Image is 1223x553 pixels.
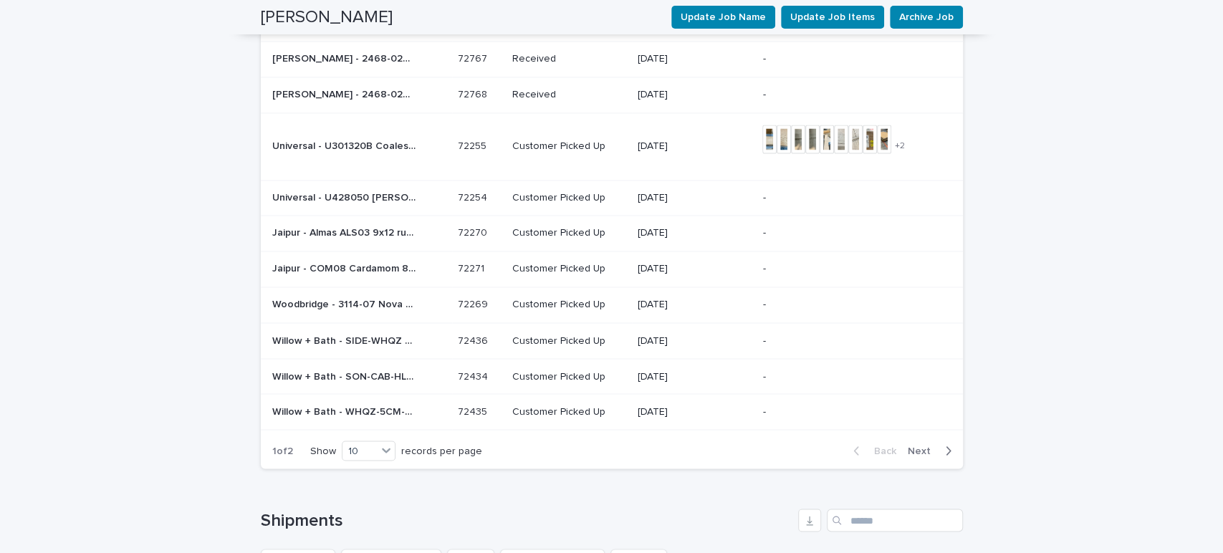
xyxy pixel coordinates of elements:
tr: Jaipur - Almas ALS03 9x12 rug | 72270Jaipur - Almas ALS03 9x12 rug | 72270 7227072270 Customer Pi... [261,216,963,251]
tr: Willow + Bath - WHQZ-5CM-NH-48S 48 in. W x 22 in. D White Quartz 5 CM Straight Edge | 72435Willow... [261,394,963,430]
p: Show [310,445,336,457]
p: - [762,192,906,204]
p: [DATE] [638,227,752,239]
tr: Jaipur - COM08 Cardamom 8x10 rug | 72271Jaipur - COM08 Cardamom 8x10 rug | 72271 7227172271 Custo... [261,251,963,287]
tr: [PERSON_NAME] - 2468-0270Z Ventura Colors Nightstand | 72768[PERSON_NAME] - 2468-0270Z Ventura Co... [261,77,963,113]
p: Universal - U301320B Coalesce Silva Bed King | 72255 [272,138,418,153]
p: 72768 [458,86,490,101]
p: Jaipur - COM08 Cardamom 8x10 rug | 72271 [272,260,418,275]
h1: Shipments [261,510,792,531]
tr: Universal - U301320B Coalesce [PERSON_NAME] Bed [PERSON_NAME] | 72255Universal - U301320B Coalesc... [261,112,963,180]
p: Willow + Bath - WHQZ-5CM-NH-48S 48 in. W x 22 in. D White Quartz 5 CM Straight Edge | 72435 [272,403,418,418]
p: 72767 [458,50,490,65]
input: Search [827,509,963,532]
tr: Woodbridge - 3114-07 Nova Sideboard | 72269Woodbridge - 3114-07 Nova Sideboard | 72269 7226972269... [261,287,963,323]
p: [DATE] [638,53,752,65]
p: 1 of 2 [261,433,304,468]
p: Universal - U428050 Avaline Carmen Dresser | 72254 [272,189,418,204]
button: Back [842,444,902,457]
tr: Universal - U428050 [PERSON_NAME] [PERSON_NAME] | 72254Universal - U428050 [PERSON_NAME] [PERSON_... [261,180,963,216]
p: 72434 [458,367,491,383]
p: Customer Picked Up [512,299,626,311]
p: - [762,299,906,311]
tr: Willow + Bath - SON-CAB-HLN-47S 47 in. W x 22 in. D Sonoma Bathroom Single Sink Vanity in [GEOGRA... [261,358,963,394]
p: 72271 [458,260,487,275]
p: 72269 [458,296,491,311]
p: Bassett - 2468-0270Z Ventura Colors Nightstand | 72767 [272,50,418,65]
p: records per page [401,445,482,457]
p: Willow + Bath - SON-CAB-HLN-47S 47 in. W x 22 in. D Sonoma Bathroom Single Sink Vanity in Hale | ... [272,367,418,383]
p: Customer Picked Up [512,335,626,347]
p: 72254 [458,189,490,204]
p: - [762,370,906,383]
p: [DATE] [638,299,752,311]
span: Update Job Name [681,10,766,24]
span: Back [865,446,896,456]
p: Customer Picked Up [512,192,626,204]
p: Customer Picked Up [512,263,626,275]
tr: Willow + Bath - SIDE-WHQZ A 21 in Sidesplash White | 72436Willow + Bath - SIDE-WHQZ A 21 in Sides... [261,322,963,358]
p: Received [512,53,626,65]
p: 72270 [458,224,490,239]
p: [DATE] [638,140,752,153]
h2: [PERSON_NAME] [261,7,393,28]
p: [DATE] [638,405,752,418]
button: Archive Job [890,6,963,29]
p: Received [512,89,626,101]
p: - [762,227,906,239]
p: Customer Picked Up [512,227,626,239]
p: - [762,53,906,65]
span: Archive Job [899,10,954,24]
p: [DATE] [638,263,752,275]
span: Next [908,446,939,456]
button: Update Job Name [671,6,775,29]
p: - [762,89,906,101]
span: + 2 [894,142,904,150]
p: [DATE] [638,370,752,383]
p: - [762,263,906,275]
p: Woodbridge - 3114-07 Nova Sideboard | 72269 [272,296,418,311]
div: 10 [342,443,377,458]
p: Willow + Bath - SIDE-WHQZ A 21 in Sidesplash White | 72436 [272,332,418,347]
p: - [762,405,906,418]
p: - [762,335,906,347]
p: 72255 [458,138,489,153]
p: Customer Picked Up [512,140,626,153]
p: Customer Picked Up [512,370,626,383]
p: Bassett - 2468-0270Z Ventura Colors Nightstand | 72768 [272,86,418,101]
p: Customer Picked Up [512,405,626,418]
p: 72436 [458,332,491,347]
p: Jaipur - Almas ALS03 9x12 rug | 72270 [272,224,418,239]
tr: [PERSON_NAME] - 2468-0270Z Ventura Colors Nightstand | 72767[PERSON_NAME] - 2468-0270Z Ventura Co... [261,42,963,77]
p: [DATE] [638,89,752,101]
p: [DATE] [638,192,752,204]
p: [DATE] [638,335,752,347]
button: Next [902,444,963,457]
span: Update Job Items [790,10,875,24]
button: Update Job Items [781,6,884,29]
p: 72435 [458,403,490,418]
